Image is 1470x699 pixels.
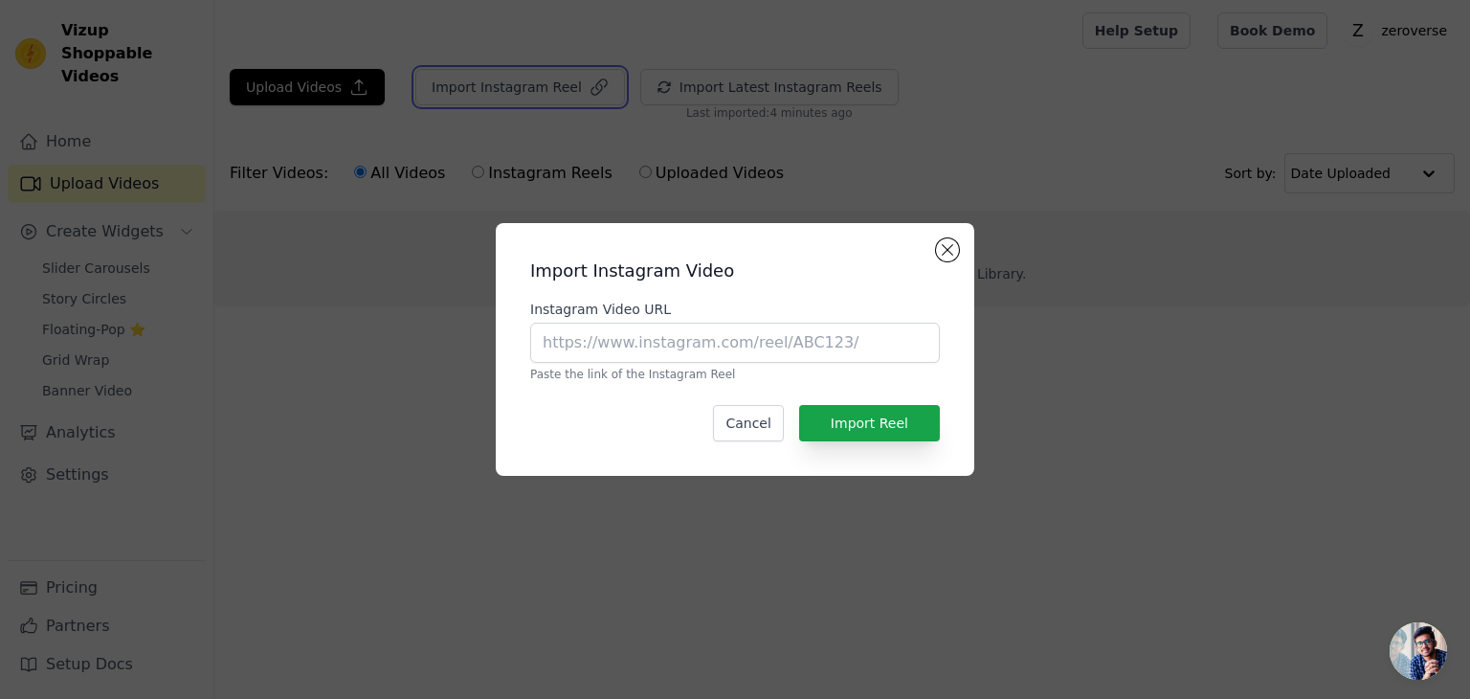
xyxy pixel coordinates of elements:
[1390,622,1447,680] a: Open chat
[530,258,940,284] h2: Import Instagram Video
[530,367,940,382] p: Paste the link of the Instagram Reel
[530,323,940,363] input: https://www.instagram.com/reel/ABC123/
[936,238,959,261] button: Close modal
[530,300,940,319] label: Instagram Video URL
[799,405,940,441] button: Import Reel
[713,405,783,441] button: Cancel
